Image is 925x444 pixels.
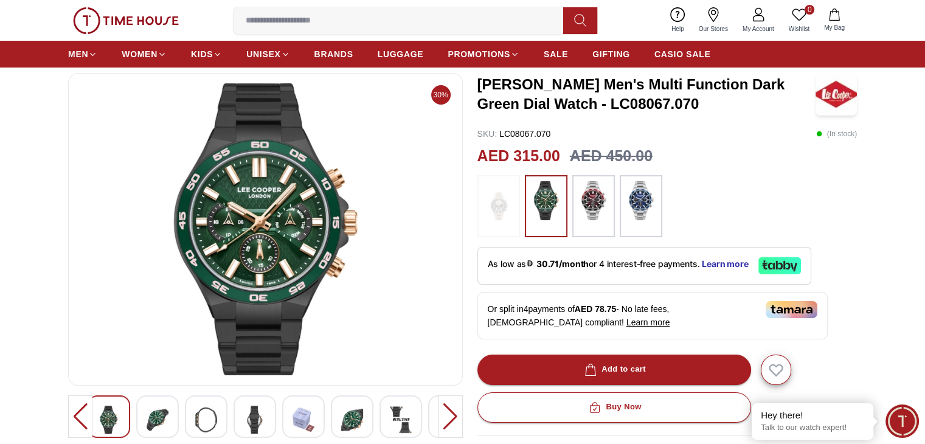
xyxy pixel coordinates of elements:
img: LEE COOPER Men's Multi Function Gray Dial Watch - LC08067.360 [147,406,168,434]
button: Add to cart [477,355,751,385]
p: ( In stock ) [816,128,857,140]
a: WOMEN [122,43,167,65]
span: My Account [738,24,779,33]
img: ... [73,7,179,34]
span: Learn more [626,317,670,327]
span: PROMOTIONS [448,48,510,60]
img: LEE COOPER Men's Multi Function Gray Dial Watch - LC08067.360 [341,406,363,434]
h2: AED 315.00 [477,145,560,168]
span: BRANDS [314,48,353,60]
img: LEE COOPER Men's Multi Function Gray Dial Watch - LC08067.360 [195,406,217,434]
div: Hey there! [761,409,864,421]
img: LEE COOPER Men's Multi Function Dark Green Dial Watch - LC08067.070 [816,73,857,116]
h3: [PERSON_NAME] Men's Multi Function Dark Green Dial Watch - LC08067.070 [477,75,816,114]
div: Buy Now [586,400,641,414]
span: WOMEN [122,48,158,60]
a: Our Stores [691,5,735,36]
span: AED 78.75 [575,304,616,314]
a: GIFTING [592,43,630,65]
img: ... [531,181,561,220]
div: Chat Widget [885,404,919,438]
span: KIDS [191,48,213,60]
span: MEN [68,48,88,60]
span: My Bag [819,23,850,32]
span: Wishlist [784,24,814,33]
p: LC08067.070 [477,128,551,140]
h3: AED 450.00 [570,145,653,168]
a: PROMOTIONS [448,43,519,65]
p: Talk to our watch expert! [761,423,864,433]
a: Help [664,5,691,36]
img: LEE COOPER Men's Multi Function Gray Dial Watch - LC08067.360 [244,406,266,434]
img: LEE COOPER Men's Multi Function Gray Dial Watch - LC08067.360 [293,406,314,434]
button: My Bag [817,6,852,35]
a: BRANDS [314,43,353,65]
span: LUGGAGE [378,48,424,60]
span: 30% [431,85,451,105]
a: UNISEX [246,43,289,65]
img: LEE COOPER Men's Multi Function Gray Dial Watch - LC08067.360 [98,406,120,434]
a: SALE [544,43,568,65]
a: MEN [68,43,97,65]
span: UNISEX [246,48,280,60]
span: Help [667,24,689,33]
img: ... [483,181,514,231]
span: GIFTING [592,48,630,60]
div: Or split in 4 payments of - No late fees, [DEMOGRAPHIC_DATA] compliant! [477,292,828,339]
span: Our Stores [694,24,733,33]
a: 0Wishlist [781,5,817,36]
a: CASIO SALE [654,43,711,65]
img: ... [626,181,656,220]
button: Buy Now [477,392,751,423]
img: LEE COOPER Men's Multi Function Gray Dial Watch - LC08067.360 [78,83,452,375]
a: KIDS [191,43,222,65]
span: 0 [805,5,814,15]
span: SALE [544,48,568,60]
img: ... [578,181,609,220]
img: LEE COOPER Men's Multi Function Gray Dial Watch - LC08067.360 [390,406,412,434]
div: Add to cart [582,362,646,376]
span: CASIO SALE [654,48,711,60]
span: SKU : [477,129,497,139]
a: LUGGAGE [378,43,424,65]
img: Tamara [766,301,817,318]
